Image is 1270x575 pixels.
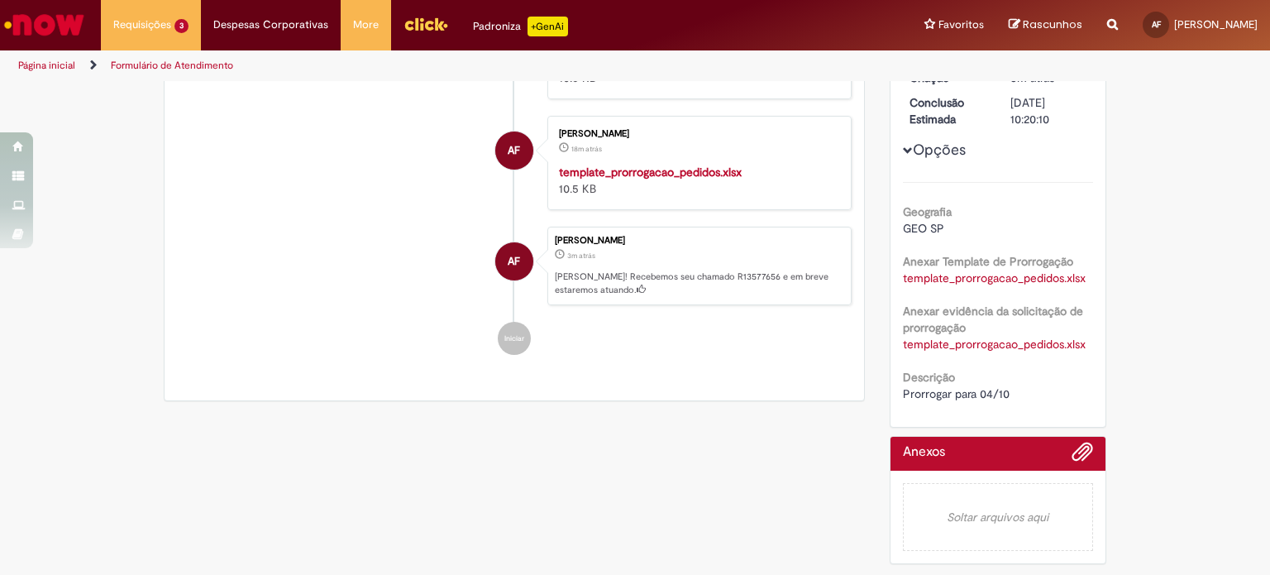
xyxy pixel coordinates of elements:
[174,19,189,33] span: 3
[508,131,520,170] span: AF
[2,8,87,41] img: ServiceNow
[353,17,379,33] span: More
[1010,70,1054,85] span: 3m atrás
[903,221,944,236] span: GEO SP
[559,165,742,180] a: template_prorrogacao_pedidos.xlsx
[18,59,75,72] a: Página inicial
[555,236,843,246] div: [PERSON_NAME]
[903,204,952,219] b: Geografia
[495,242,533,280] div: Ana Carolina Do Nascimento Frederico
[559,164,834,197] div: 10.5 KB
[897,94,999,127] dt: Conclusão Estimada
[903,271,1086,285] a: Download de template_prorrogacao_pedidos.xlsx
[495,132,533,170] div: Ana Carolina Do Nascimento Frederico
[1010,70,1054,85] time: 29/09/2025 15:20:07
[113,17,171,33] span: Requisições
[1174,17,1258,31] span: [PERSON_NAME]
[903,386,1010,401] span: Prorrogar para 04/10
[903,304,1083,335] b: Anexar evidência da solicitação de prorrogação
[903,337,1086,352] a: Download de template_prorrogacao_pedidos.xlsx
[559,129,834,139] div: [PERSON_NAME]
[567,251,595,261] span: 3m atrás
[903,254,1073,269] b: Anexar Template de Prorrogação
[1010,94,1087,127] div: [DATE] 10:20:10
[903,483,1094,551] em: Soltar arquivos aqui
[1023,17,1082,32] span: Rascunhos
[571,144,602,154] time: 29/09/2025 15:05:17
[528,17,568,36] p: +GenAi
[1009,17,1082,33] a: Rascunhos
[1152,19,1161,30] span: AF
[903,370,955,385] b: Descrição
[12,50,834,81] ul: Trilhas de página
[571,144,602,154] span: 18m atrás
[1072,441,1093,471] button: Adicionar anexos
[903,445,945,460] h2: Anexos
[111,59,233,72] a: Formulário de Atendimento
[555,271,843,296] p: [PERSON_NAME]! Recebemos seu chamado R13577656 e em breve estaremos atuando.
[473,17,568,36] div: Padroniza
[938,17,984,33] span: Favoritos
[177,227,852,306] li: Ana Carolina Do Nascimento Frederico
[213,17,328,33] span: Despesas Corporativas
[567,251,595,261] time: 29/09/2025 15:20:07
[403,12,448,36] img: click_logo_yellow_360x200.png
[508,242,520,281] span: AF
